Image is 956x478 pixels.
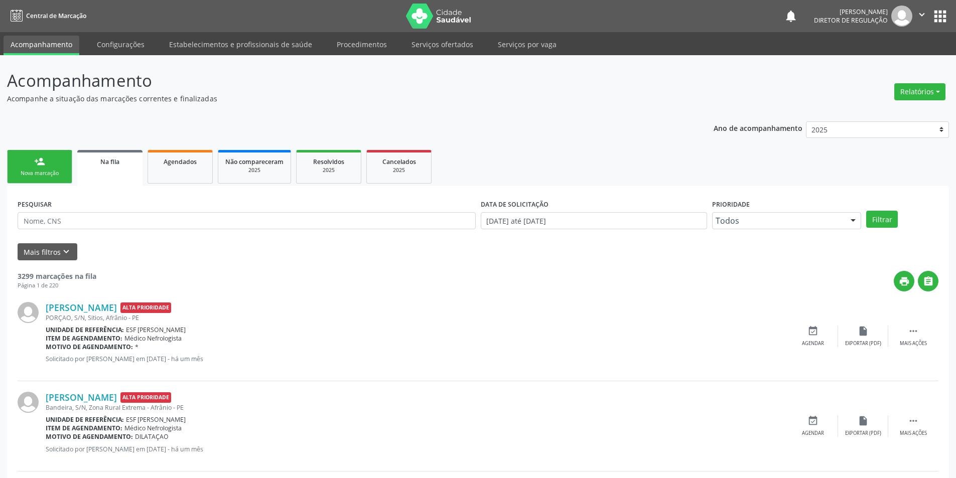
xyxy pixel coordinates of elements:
[807,415,818,426] i: event_available
[18,302,39,323] img: img
[802,340,824,347] div: Agendar
[100,157,119,166] span: Na fila
[330,36,394,53] a: Procedimentos
[135,432,169,441] span: DILATAÇAO
[120,392,171,403] span: Alta Prioridade
[46,302,117,313] a: [PERSON_NAME]
[7,93,666,104] p: Acompanhe a situação das marcações correntes e finalizadas
[164,157,197,166] span: Agendados
[714,121,802,134] p: Ano de acompanhamento
[491,36,564,53] a: Serviços por vaga
[46,445,788,453] p: Solicitado por [PERSON_NAME] em [DATE] - há um mês
[18,212,476,229] input: Nome, CNS
[124,334,182,343] span: Médico Nefrologista
[18,243,77,261] button: Mais filtroskeyboard_arrow_down
[162,36,319,53] a: Estabelecimentos e profissionais de saúde
[382,157,416,166] span: Cancelados
[784,9,798,23] button: notifications
[46,313,788,322] div: PORÇAO, S/N, Sitios, Afrânio - PE
[4,36,79,55] a: Acompanhamento
[374,167,424,174] div: 2025
[908,415,919,426] i: 
[918,271,938,291] button: 
[46,432,133,441] b: Motivo de agendamento:
[858,415,869,426] i: insert_drive_file
[908,326,919,337] i: 
[814,8,888,16] div: [PERSON_NAME]
[900,340,927,347] div: Mais ações
[481,197,549,212] label: DATA DE SOLICITAÇÃO
[18,281,96,290] div: Página 1 de 220
[845,340,881,347] div: Exportar (PDF)
[845,430,881,437] div: Exportar (PDF)
[894,83,945,100] button: Relatórios
[916,9,927,20] i: 
[126,415,186,424] span: ESF [PERSON_NAME]
[18,392,39,413] img: img
[225,167,284,174] div: 2025
[46,326,124,334] b: Unidade de referência:
[120,302,171,313] span: Alta Prioridade
[891,6,912,27] img: img
[126,326,186,334] span: ESF [PERSON_NAME]
[26,12,86,20] span: Central de Marcação
[61,246,72,257] i: keyboard_arrow_down
[900,430,927,437] div: Mais ações
[802,430,824,437] div: Agendar
[931,8,949,25] button: apps
[894,271,914,291] button: print
[7,68,666,93] p: Acompanhamento
[46,334,122,343] b: Item de agendamento:
[46,343,133,351] b: Motivo de agendamento:
[313,157,344,166] span: Resolvidos
[46,392,117,403] a: [PERSON_NAME]
[46,415,124,424] b: Unidade de referência:
[899,276,910,287] i: print
[18,197,52,212] label: PESQUISAR
[807,326,818,337] i: event_available
[18,271,96,281] strong: 3299 marcações na fila
[814,16,888,25] span: Diretor de regulação
[225,157,284,166] span: Não compareceram
[481,212,707,229] input: Selecione um intervalo
[46,403,788,412] div: Bandeira, S/N, Zona Rural Extrema - Afrânio - PE
[124,424,182,432] span: Médico Nefrologista
[7,8,86,24] a: Central de Marcação
[46,424,122,432] b: Item de agendamento:
[404,36,480,53] a: Serviços ofertados
[716,216,841,226] span: Todos
[304,167,354,174] div: 2025
[46,355,788,363] p: Solicitado por [PERSON_NAME] em [DATE] - há um mês
[15,170,65,177] div: Nova marcação
[866,211,898,228] button: Filtrar
[712,197,750,212] label: Prioridade
[923,276,934,287] i: 
[90,36,152,53] a: Configurações
[858,326,869,337] i: insert_drive_file
[912,6,931,27] button: 
[34,156,45,167] div: person_add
